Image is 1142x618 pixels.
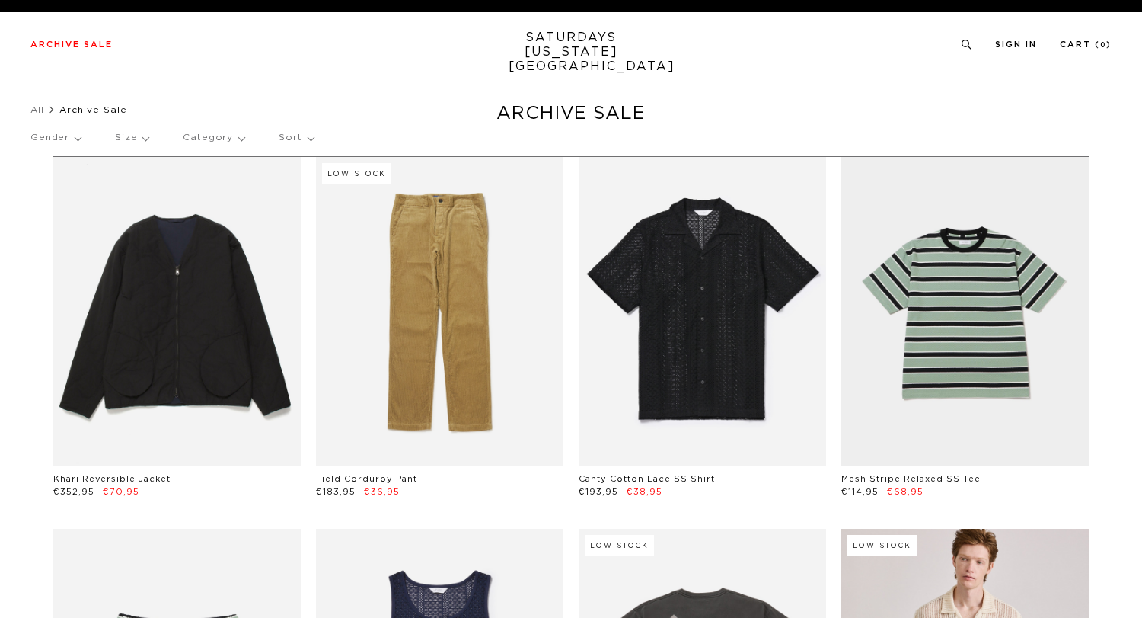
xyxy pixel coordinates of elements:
span: €352,95 [53,488,94,496]
a: Archive Sale [30,40,113,49]
span: Archive Sale [59,105,127,114]
p: Size [115,120,148,155]
a: Field Corduroy Pant [316,475,417,483]
a: All [30,105,44,114]
span: €68,95 [887,488,923,496]
p: Category [183,120,244,155]
a: SATURDAYS[US_STATE][GEOGRAPHIC_DATA] [509,30,634,74]
div: Low Stock [847,535,917,556]
span: €70,95 [103,488,139,496]
a: Mesh Stripe Relaxed SS Tee [841,475,981,483]
span: €114,95 [841,488,879,496]
a: Cart (0) [1060,40,1112,49]
div: Low Stock [585,535,654,556]
div: Low Stock [322,163,391,184]
a: Canty Cotton Lace SS Shirt [579,475,715,483]
span: €193,95 [579,488,618,496]
a: Sign In [995,40,1037,49]
span: €183,95 [316,488,356,496]
small: 0 [1100,42,1106,49]
span: €36,95 [364,488,400,496]
p: Gender [30,120,81,155]
p: Sort [279,120,313,155]
span: €38,95 [627,488,662,496]
a: Khari Reversible Jacket [53,475,171,483]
